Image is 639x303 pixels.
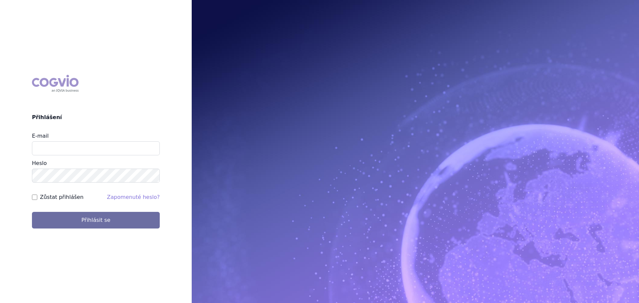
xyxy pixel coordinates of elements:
label: Heslo [32,160,47,166]
div: COGVIO [32,75,79,92]
a: Zapomenuté heslo? [107,194,160,200]
label: Zůstat přihlášen [40,193,84,201]
button: Přihlásit se [32,212,160,228]
h2: Přihlášení [32,113,160,121]
label: E-mail [32,133,49,139]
